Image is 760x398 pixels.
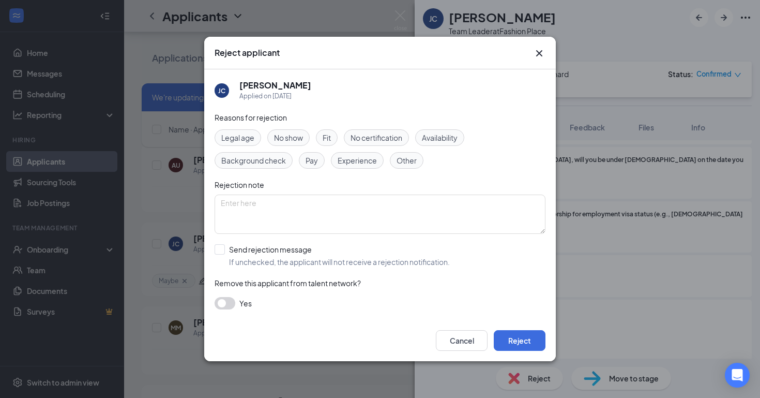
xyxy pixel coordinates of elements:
[323,132,331,143] span: Fit
[221,155,286,166] span: Background check
[422,132,458,143] span: Availability
[533,47,545,60] svg: Cross
[239,297,252,309] span: Yes
[725,363,750,388] div: Open Intercom Messenger
[215,47,280,58] h3: Reject applicant
[221,132,254,143] span: Legal age
[239,91,311,101] div: Applied on [DATE]
[494,330,545,351] button: Reject
[533,47,545,60] button: Close
[306,155,318,166] span: Pay
[436,330,488,351] button: Cancel
[338,155,377,166] span: Experience
[215,113,287,122] span: Reasons for rejection
[239,80,311,91] h5: [PERSON_NAME]
[351,132,402,143] span: No certification
[274,132,303,143] span: No show
[215,180,264,189] span: Rejection note
[215,278,361,288] span: Remove this applicant from talent network?
[397,155,417,166] span: Other
[218,86,225,95] div: JC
